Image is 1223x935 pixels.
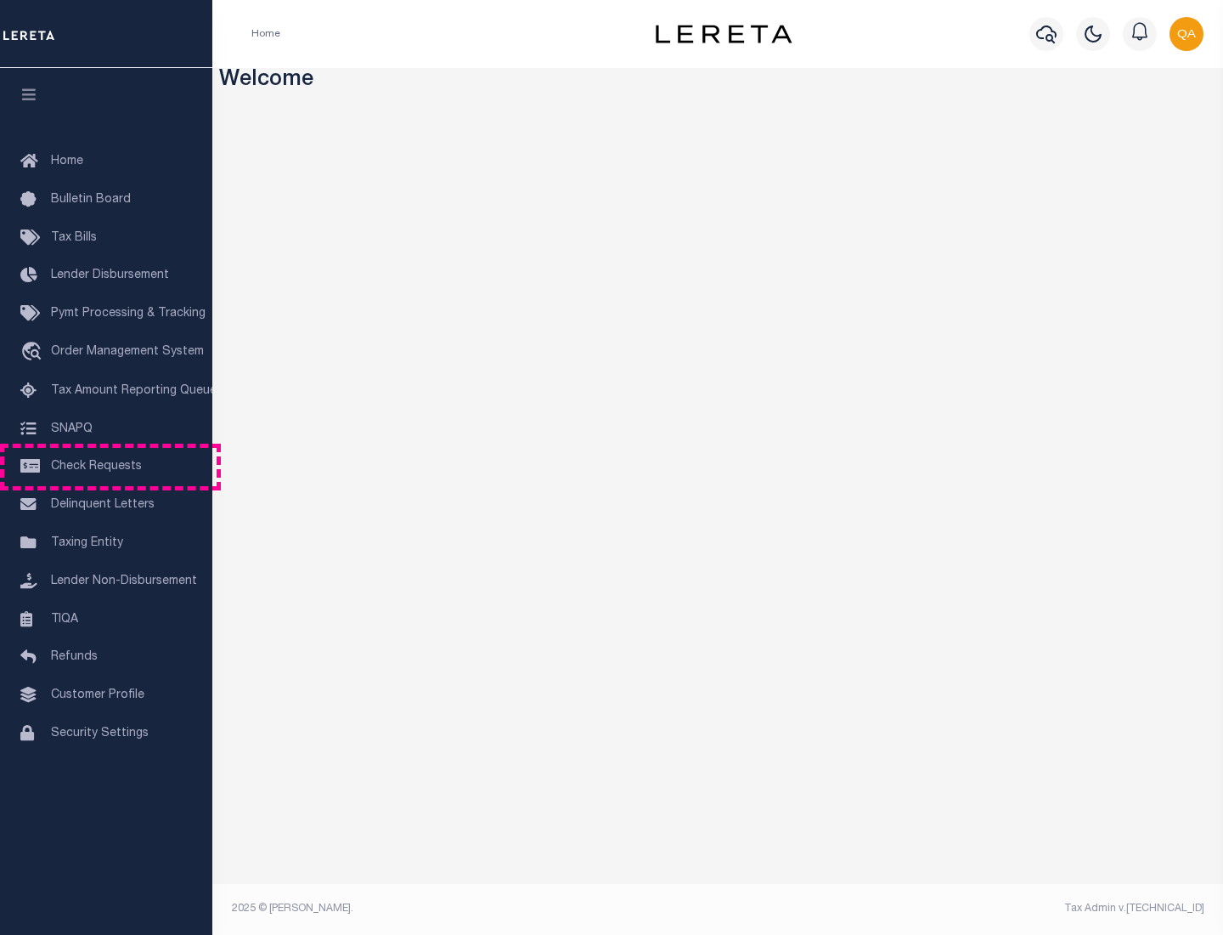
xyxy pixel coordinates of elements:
[730,901,1204,916] div: Tax Admin v.[TECHNICAL_ID]
[656,25,792,43] img: logo-dark.svg
[51,613,78,625] span: TIQA
[51,346,204,358] span: Order Management System
[51,194,131,206] span: Bulletin Board
[20,342,48,364] i: travel_explore
[219,68,1217,94] h3: Welcome
[51,308,206,320] span: Pymt Processing & Tracking
[51,232,97,244] span: Tax Bills
[219,901,719,916] div: 2025 © [PERSON_NAME].
[51,156,83,167] span: Home
[51,537,123,549] span: Taxing Entity
[51,385,217,397] span: Tax Amount Reporting Queue
[51,499,155,511] span: Delinquent Letters
[51,575,197,587] span: Lender Non-Disbursement
[51,728,149,739] span: Security Settings
[51,422,93,434] span: SNAPQ
[251,26,280,42] li: Home
[51,269,169,281] span: Lender Disbursement
[1169,17,1203,51] img: svg+xml;base64,PHN2ZyB4bWxucz0iaHR0cDovL3d3dy53My5vcmcvMjAwMC9zdmciIHBvaW50ZXItZXZlbnRzPSJub25lIi...
[51,651,98,663] span: Refunds
[51,689,144,701] span: Customer Profile
[51,461,142,473] span: Check Requests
